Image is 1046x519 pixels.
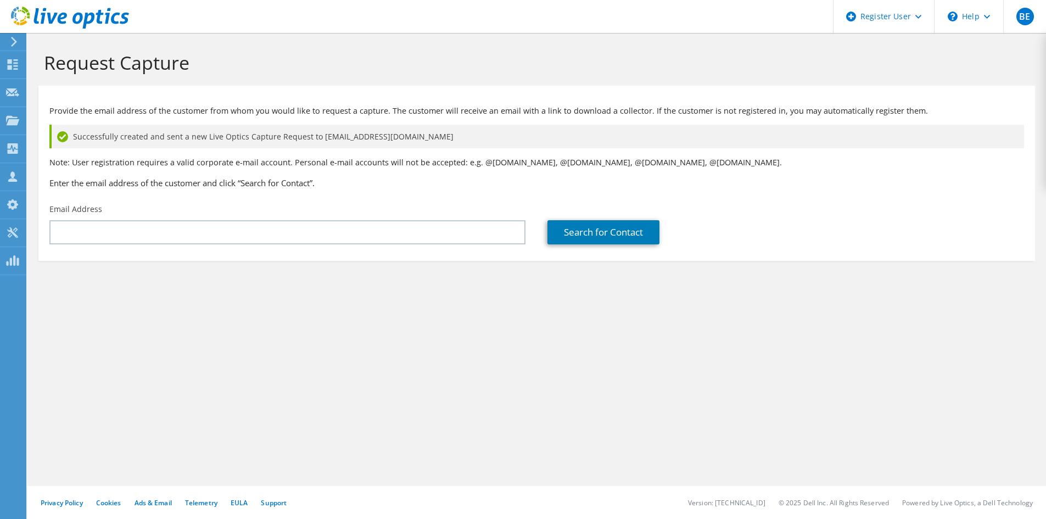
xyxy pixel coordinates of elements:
[96,498,121,507] a: Cookies
[547,220,659,244] a: Search for Contact
[231,498,248,507] a: EULA
[49,177,1024,189] h3: Enter the email address of the customer and click “Search for Contact”.
[73,131,454,143] span: Successfully created and sent a new Live Optics Capture Request to [EMAIL_ADDRESS][DOMAIN_NAME]
[779,498,889,507] li: © 2025 Dell Inc. All Rights Reserved
[261,498,287,507] a: Support
[1016,8,1034,25] span: BE
[902,498,1033,507] li: Powered by Live Optics, a Dell Technology
[185,498,217,507] a: Telemetry
[49,157,1024,169] p: Note: User registration requires a valid corporate e-mail account. Personal e-mail accounts will ...
[41,498,83,507] a: Privacy Policy
[948,12,958,21] svg: \n
[135,498,172,507] a: Ads & Email
[44,51,1024,74] h1: Request Capture
[49,105,1024,117] p: Provide the email address of the customer from whom you would like to request a capture. The cust...
[688,498,765,507] li: Version: [TECHNICAL_ID]
[49,204,102,215] label: Email Address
